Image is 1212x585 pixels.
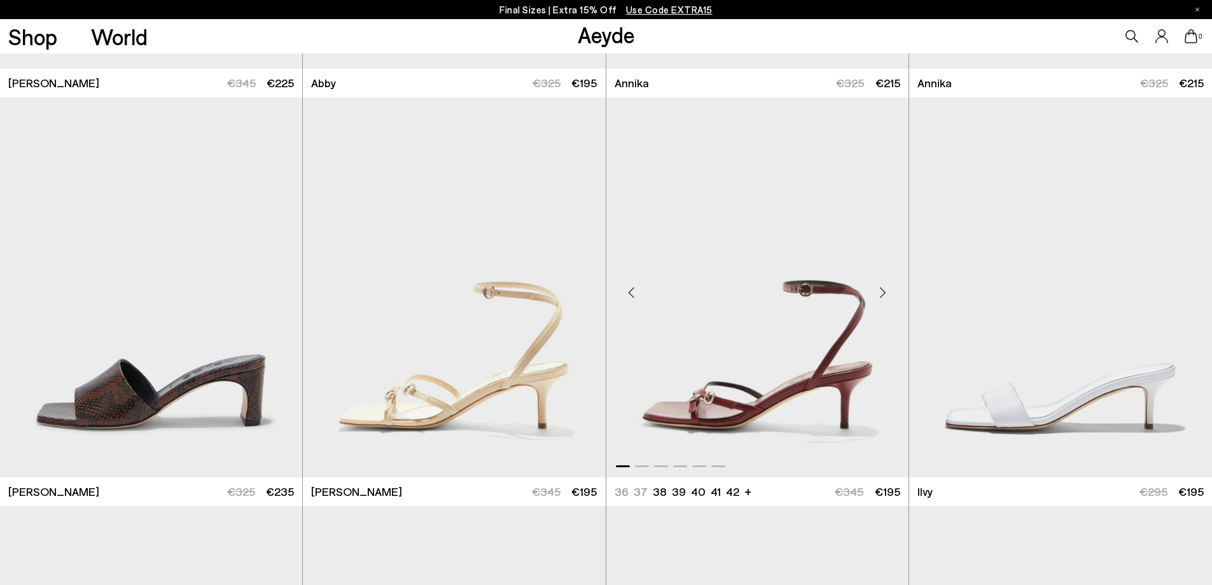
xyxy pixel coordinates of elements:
[303,97,605,477] div: 1 / 6
[303,477,605,506] a: [PERSON_NAME] €345 €195
[653,484,667,500] li: 38
[615,484,735,500] ul: variant
[311,75,336,91] span: Abby
[835,484,863,498] span: €345
[8,75,99,91] span: [PERSON_NAME]
[227,484,255,498] span: €325
[606,97,909,477] div: 1 / 6
[909,97,1211,477] div: 2 / 6
[605,97,907,477] div: 2 / 6
[726,484,739,500] li: 42
[917,484,933,500] span: Ilvy
[499,2,713,18] p: Final Sizes | Extra 15% Off
[1185,29,1197,43] a: 0
[1140,76,1168,90] span: €325
[615,75,649,91] span: Annika
[909,97,1211,477] img: Libby Leather Kitten-Heel Sandals
[606,97,909,477] img: Libby Leather Kitten-Heel Sandals
[875,76,900,90] span: €215
[571,76,597,90] span: €195
[711,484,721,500] li: 41
[836,76,864,90] span: €325
[303,69,605,97] a: Abby €325 €195
[303,97,605,477] img: Libby Leather Kitten-Heel Sandals
[8,25,57,48] a: Shop
[626,4,713,15] span: Navigate to /collections/ss25-final-sizes
[91,25,148,48] a: World
[606,69,909,97] a: Annika €325 €215
[571,484,597,498] span: €195
[227,76,256,90] span: €345
[605,97,907,477] img: Libby Leather Kitten-Heel Sandals
[909,97,1212,477] img: Ilvy Leather Mules
[533,76,561,90] span: €325
[266,484,294,498] span: €235
[267,76,294,90] span: €225
[672,484,686,500] li: 39
[311,484,402,500] span: [PERSON_NAME]
[578,21,635,48] a: Aeyde
[744,483,751,500] li: +
[303,97,605,477] a: 6 / 6 1 / 6 2 / 6 3 / 6 4 / 6 5 / 6 6 / 6 1 / 6 Next slide Previous slide
[864,273,902,311] div: Next slide
[909,477,1212,506] a: Ilvy €295 €195
[1178,484,1204,498] span: €195
[917,75,952,91] span: Annika
[1197,33,1204,40] span: 0
[606,477,909,506] a: 36 37 38 39 40 41 42 + €345 €195
[532,484,561,498] span: €345
[691,484,706,500] li: 40
[606,97,909,477] a: 6 / 6 1 / 6 2 / 6 3 / 6 4 / 6 5 / 6 6 / 6 1 / 6 Next slide Previous slide
[8,484,99,500] span: [PERSON_NAME]
[1179,76,1204,90] span: €215
[909,69,1212,97] a: Annika €325 €215
[613,273,651,311] div: Previous slide
[875,484,900,498] span: €195
[1139,484,1167,498] span: €295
